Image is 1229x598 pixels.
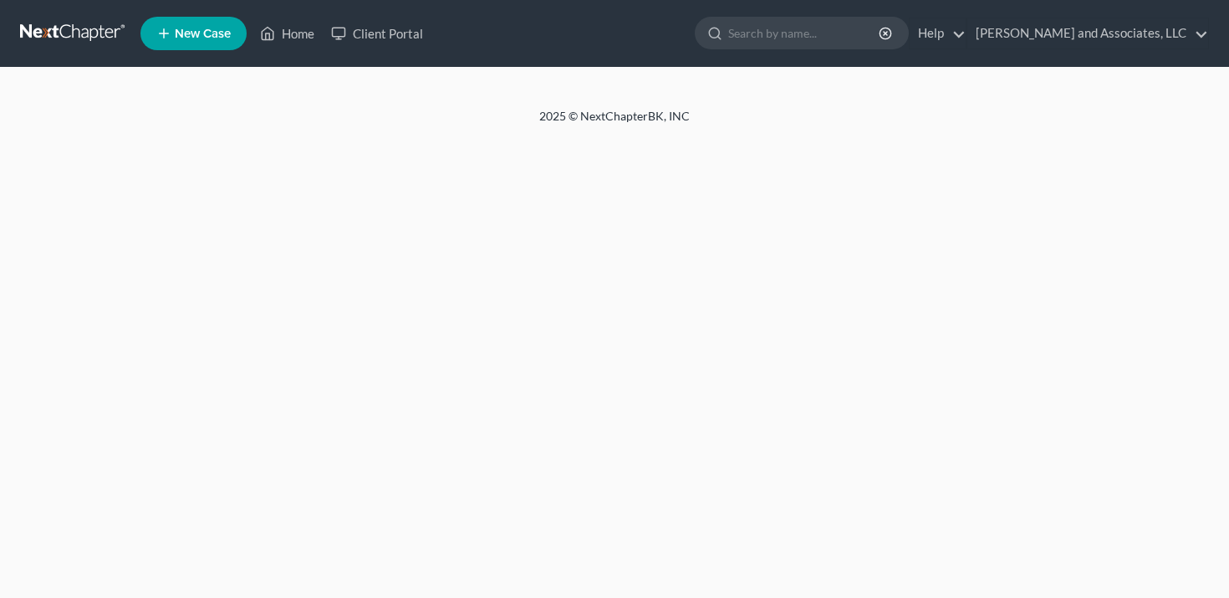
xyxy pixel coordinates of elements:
[175,28,231,40] span: New Case
[728,18,881,49] input: Search by name...
[910,18,966,49] a: Help
[138,108,1091,138] div: 2025 © NextChapterBK, INC
[323,18,431,49] a: Client Portal
[967,18,1208,49] a: [PERSON_NAME] and Associates, LLC
[252,18,323,49] a: Home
